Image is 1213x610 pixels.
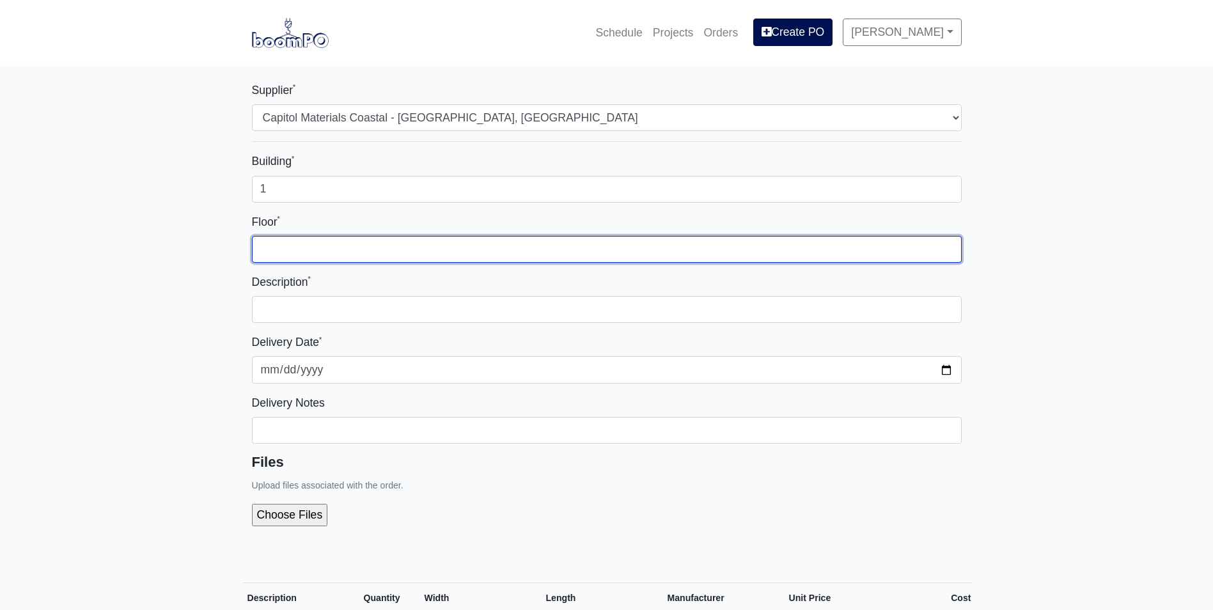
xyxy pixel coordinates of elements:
[590,19,647,47] a: Schedule
[247,593,297,603] span: Description
[252,273,311,291] label: Description
[252,213,280,231] label: Floor
[252,504,465,526] input: Choose Files
[698,19,743,47] a: Orders
[252,152,295,170] label: Building
[252,454,962,471] h5: Files
[252,394,325,412] label: Delivery Notes
[843,19,961,45] a: [PERSON_NAME]
[252,18,329,47] img: boomPO
[648,19,699,47] a: Projects
[252,333,322,351] label: Delivery Date
[252,480,403,490] small: Upload files associated with the order.
[252,356,962,383] input: mm-dd-yyyy
[753,19,833,45] a: Create PO
[252,81,296,99] label: Supplier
